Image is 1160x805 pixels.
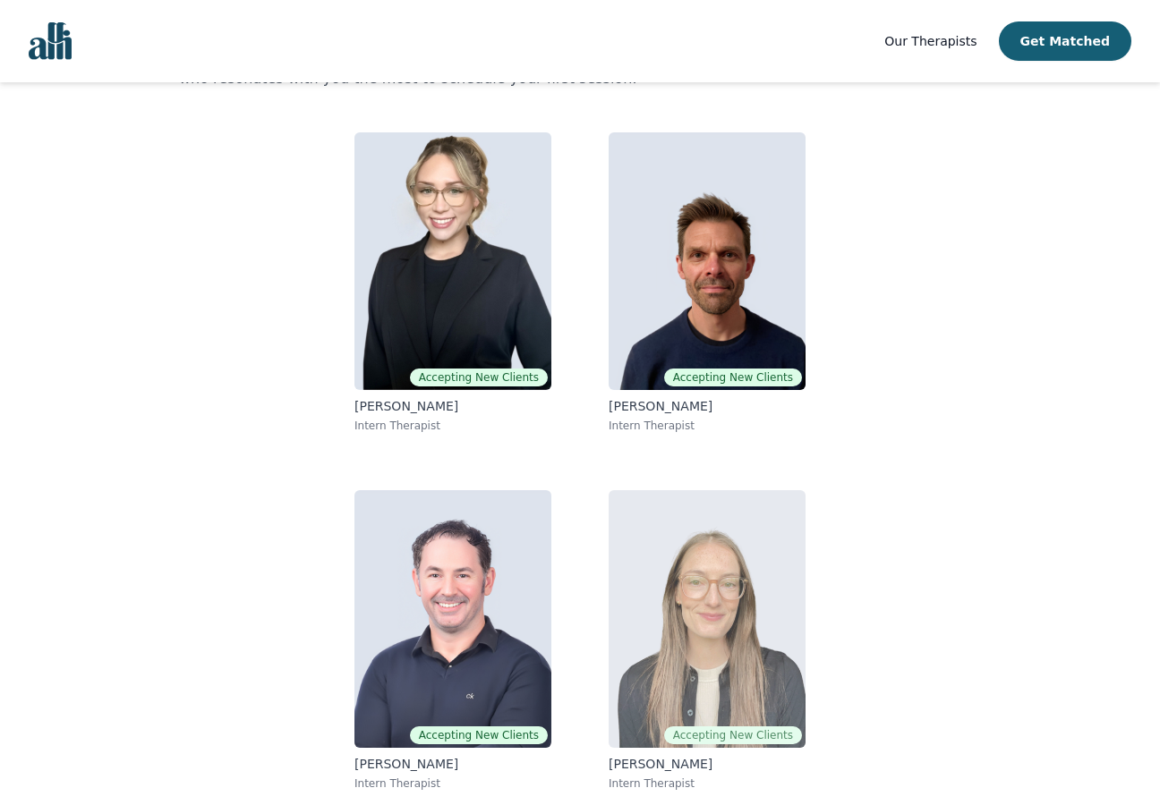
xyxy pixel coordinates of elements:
[354,419,551,433] p: Intern Therapist
[354,755,551,773] p: [PERSON_NAME]
[609,397,806,415] p: [PERSON_NAME]
[354,132,551,390] img: Olivia Moore
[609,755,806,773] p: [PERSON_NAME]
[609,132,806,390] img: Todd Schiedel
[609,490,806,748] img: Holly Gunn
[29,22,72,60] img: alli logo
[594,118,820,447] a: Todd SchiedelAccepting New Clients[PERSON_NAME]Intern Therapist
[410,726,548,744] span: Accepting New Clients
[884,30,977,52] a: Our Therapists
[664,369,802,386] span: Accepting New Clients
[354,397,551,415] p: [PERSON_NAME]
[354,776,551,791] p: Intern Therapist
[999,21,1131,61] button: Get Matched
[340,118,566,447] a: Olivia MooreAccepting New Clients[PERSON_NAME]Intern Therapist
[664,726,802,744] span: Accepting New Clients
[609,776,806,791] p: Intern Therapist
[609,419,806,433] p: Intern Therapist
[594,476,820,805] a: Holly GunnAccepting New Clients[PERSON_NAME]Intern Therapist
[340,476,566,805] a: Christopher HillierAccepting New Clients[PERSON_NAME]Intern Therapist
[354,490,551,748] img: Christopher Hillier
[884,34,977,48] span: Our Therapists
[410,369,548,386] span: Accepting New Clients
